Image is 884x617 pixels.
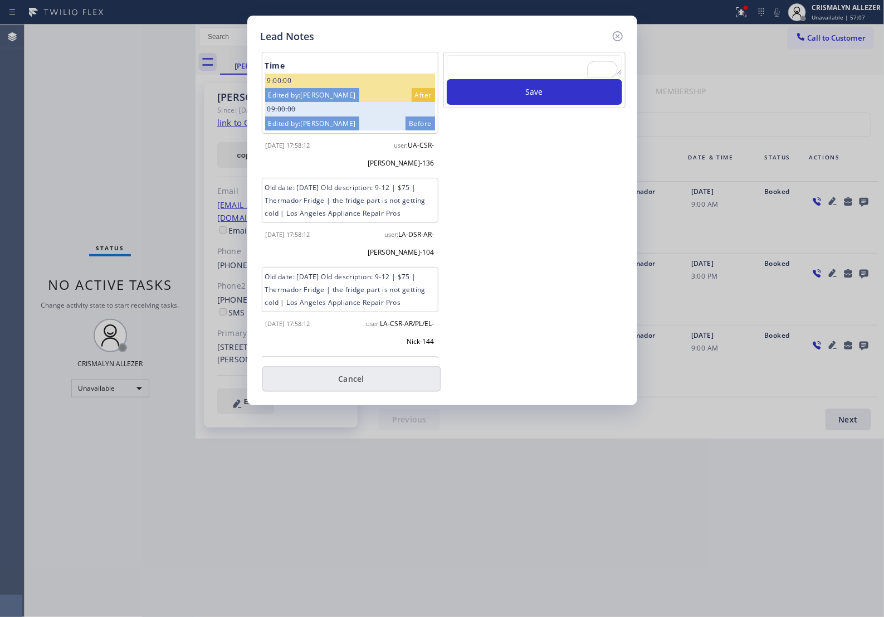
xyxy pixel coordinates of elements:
[394,141,408,149] span: user:
[447,55,622,75] textarea: To enrich screen reader interactions, please activate Accessibility in Grammarly extension settings
[266,319,310,328] span: [DATE] 17:58:12
[262,267,438,312] div: Old date: [DATE] Old description: 9-12 | $75 | Thermador Fridge | the fridge part is not getting ...
[266,141,310,149] span: [DATE] 17:58:12
[447,79,622,105] button: Save
[265,102,435,116] div: 09:00:00
[265,74,435,88] div: 9:00:00
[368,230,434,257] span: LA-DSR-AR-[PERSON_NAME]-104
[406,116,434,130] div: Before
[385,230,399,239] span: user:
[412,88,435,102] div: After
[265,116,359,130] div: Edited by: [PERSON_NAME]
[266,230,310,239] span: [DATE] 17:58:12
[261,29,315,44] h5: Lead Notes
[262,366,441,392] button: Cancel
[265,88,359,102] div: Edited by: [PERSON_NAME]
[265,59,435,74] div: Time
[262,178,438,223] div: Old date: [DATE] Old description: 9-12 | $75 | Thermador Fridge | the fridge part is not getting ...
[368,140,434,168] span: UA-CSR-[PERSON_NAME]-136
[380,319,434,346] span: LA-CSR-AR/PL/EL-Nick-144
[367,319,380,328] span: user:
